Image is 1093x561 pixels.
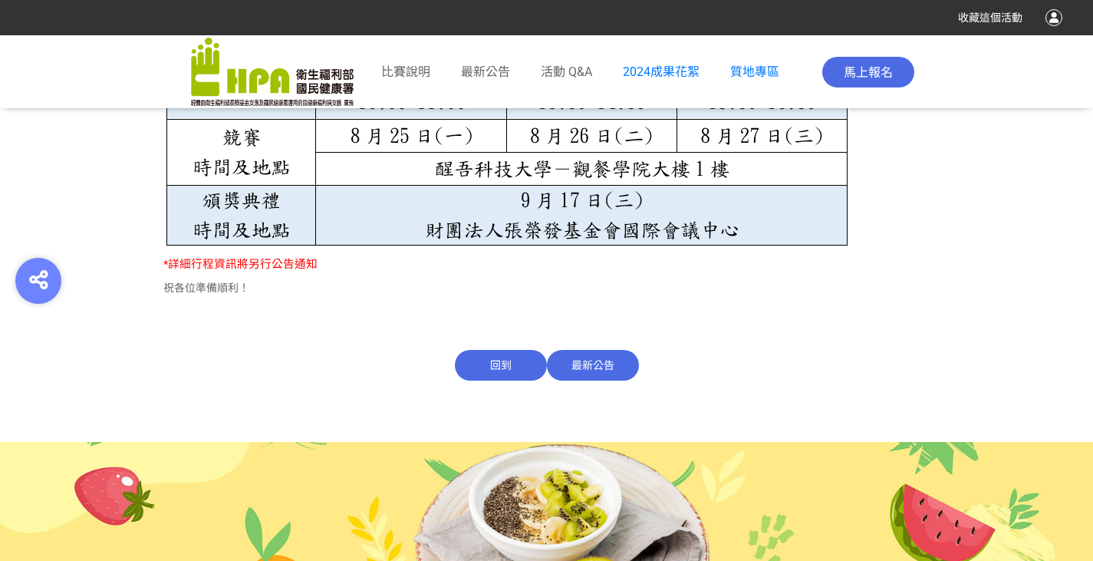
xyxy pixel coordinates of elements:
a: 質地專區 [730,64,779,79]
button: 馬上報名 [822,57,914,87]
span: 馬上報名 [844,65,893,80]
a: 活動 Q&A [541,63,592,81]
span: 活動 Q&A [541,64,592,79]
span: 比賽說明 [381,64,430,79]
a: 2024成果花絮 [623,64,700,79]
span: 最新公告 [461,64,510,79]
a: 最新公告 [461,63,510,81]
span: 收藏這個活動 [958,12,1022,24]
img: 「2025銀領新食尚 銀養創新料理」競賽 [191,38,354,107]
p: 祝各位準備順利！ [163,280,930,296]
a: 回到最新公告 [455,359,639,371]
a: 比賽說明 [381,63,430,81]
span: 最新公告 [547,350,639,381]
span: *詳細行程資訊將另行公告通知 [163,257,318,271]
span: 回到 [455,350,547,381]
